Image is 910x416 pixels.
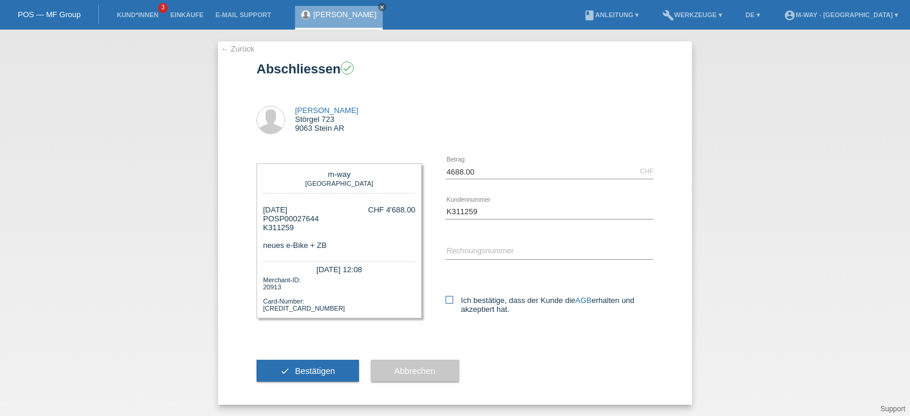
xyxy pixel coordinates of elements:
[295,106,358,133] div: Störgel 723 9063 Stein AR
[640,167,653,175] div: CHF
[111,11,164,18] a: Kund*innen
[263,262,415,275] div: [DATE] 12:08
[263,205,326,250] div: [DATE] POSP00027644 neues e-Bike + ZB
[395,366,435,376] span: Abbrechen
[740,11,766,18] a: DE ▾
[266,170,412,179] div: m-way
[295,106,358,115] a: [PERSON_NAME]
[662,9,674,21] i: build
[280,366,290,376] i: check
[210,11,277,18] a: E-Mail Support
[584,9,595,21] i: book
[368,205,415,214] div: CHF 4'688.00
[342,63,353,73] i: check
[257,62,653,76] h1: Abschliessen
[656,11,728,18] a: buildWerkzeuge ▾
[263,275,415,312] div: Merchant-ID: 20913 Card-Number: [CREDIT_CARD_NUMBER]
[18,10,81,19] a: POS — MF Group
[371,360,459,382] button: Abbrechen
[313,10,377,19] a: [PERSON_NAME]
[221,44,254,53] a: ← Zurück
[158,3,168,13] span: 3
[257,360,359,382] button: check Bestätigen
[164,11,209,18] a: Einkäufe
[446,296,653,314] label: Ich bestätige, dass der Kunde die erhalten und akzeptiert hat.
[379,4,385,10] i: close
[263,223,294,232] span: K311259
[784,9,796,21] i: account_circle
[266,179,412,187] div: [GEOGRAPHIC_DATA]
[575,296,591,305] a: AGB
[378,3,386,11] a: close
[295,366,335,376] span: Bestätigen
[578,11,645,18] a: bookAnleitung ▾
[778,11,904,18] a: account_circlem-way - [GEOGRAPHIC_DATA] ▾
[880,405,905,413] a: Support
